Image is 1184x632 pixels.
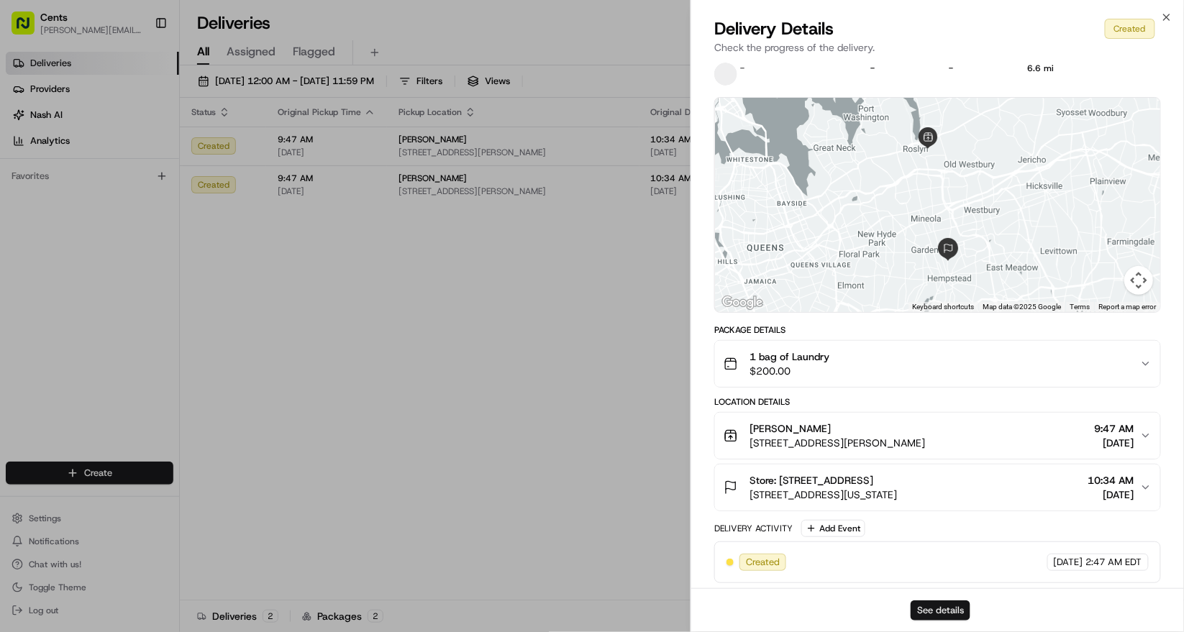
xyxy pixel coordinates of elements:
button: Store: [STREET_ADDRESS][STREET_ADDRESS][US_STATE]10:34 AM[DATE] [715,464,1160,510]
span: 1 bag of Laundry [750,349,829,364]
span: [DATE] [1054,556,1083,569]
span: 10:34 AM [1088,473,1134,487]
span: Created [746,556,780,569]
img: 1736555255976-a54dd68f-1ca7-489b-9aae-adbdc363a1c4 [14,137,40,162]
div: Start new chat [65,137,236,151]
button: Keyboard shortcuts [912,302,974,312]
span: • [119,222,124,234]
span: [DATE] [1088,487,1134,502]
span: API Documentation [136,321,231,335]
div: 📗 [14,322,26,334]
span: Pylon [143,356,174,367]
a: Report a map error [1098,303,1156,311]
span: [STREET_ADDRESS][US_STATE] [750,487,897,502]
div: Location Details [714,396,1161,408]
span: 9:47 AM [1095,421,1134,436]
img: 1732323095091-59ea418b-cfe3-43c8-9ae0-d0d06d6fd42c [30,137,56,162]
span: $200.00 [750,364,829,378]
a: 💻API Documentation [116,315,237,341]
div: Package Details [714,324,1161,336]
img: 1736555255976-a54dd68f-1ca7-489b-9aae-adbdc363a1c4 [29,223,40,234]
button: 1 bag of Laundry$200.00 [715,341,1160,387]
img: Google [719,293,766,312]
div: 6.6 mi [1027,63,1083,74]
img: Nash [14,14,43,42]
span: Store: [STREET_ADDRESS] [750,473,873,487]
div: Delivery Activity [714,523,793,534]
span: Delivery Details [714,17,834,40]
div: We're available if you need us! [65,151,198,162]
button: Start new chat [245,141,262,158]
a: Open this area in Google Maps (opens a new window) [719,293,766,312]
a: 📗Knowledge Base [9,315,116,341]
button: Add Event [801,520,865,537]
span: Knowledge Base [29,321,110,335]
span: [DATE] [127,222,157,234]
button: [PERSON_NAME][STREET_ADDRESS][PERSON_NAME]9:47 AM[DATE] [715,413,1160,459]
a: Terms [1070,303,1090,311]
button: See details [911,600,970,620]
input: Clear [37,92,237,107]
span: - [740,63,744,74]
button: Map camera controls [1124,266,1153,295]
a: Powered byPylon [101,355,174,367]
span: [PERSON_NAME] [45,222,117,234]
div: - [950,63,1005,74]
div: - [871,63,926,74]
img: Masood Aslam [14,209,37,232]
span: [DATE] [55,261,85,273]
button: See all [223,183,262,201]
span: [PERSON_NAME] [750,421,831,436]
span: 2:47 AM EDT [1086,556,1142,569]
span: Map data ©2025 Google [983,303,1061,311]
p: Welcome 👋 [14,57,262,80]
span: [DATE] [1095,436,1134,450]
div: 💻 [122,322,133,334]
span: • [47,261,53,273]
div: Past conversations [14,186,96,198]
p: Check the progress of the delivery. [714,40,1161,55]
span: [STREET_ADDRESS][PERSON_NAME] [750,436,925,450]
